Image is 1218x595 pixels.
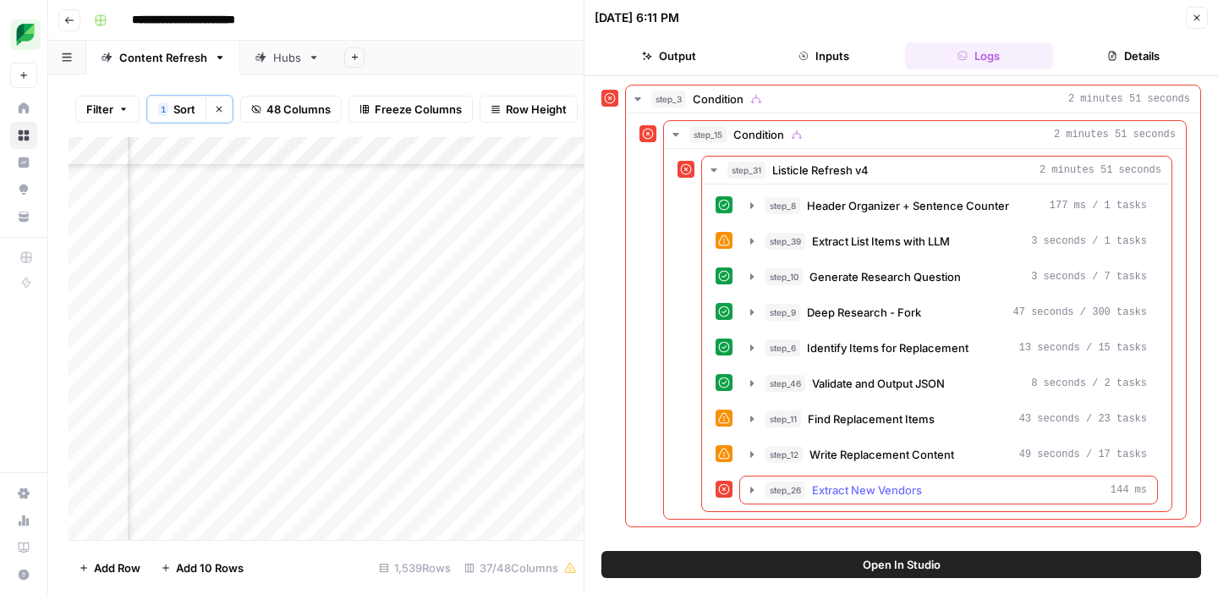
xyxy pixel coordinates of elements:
[651,91,686,107] span: step_3
[765,482,805,499] span: step_26
[1031,234,1147,249] span: 3 seconds / 1 tasks
[10,19,41,50] img: SproutSocial Logo
[151,554,254,581] button: Add 10 Rows
[173,101,195,118] span: Sort
[765,375,805,392] span: step_46
[1050,198,1147,213] span: 177 ms / 1 tasks
[702,157,1171,184] button: 2 minutes 51 seconds
[749,42,897,69] button: Inputs
[1019,447,1147,462] span: 49 seconds / 17 tasks
[765,304,800,321] span: step_9
[1013,305,1147,320] span: 47 seconds / 300 tasks
[161,102,166,116] span: 1
[740,228,1157,255] button: 3 seconds / 1 tasks
[664,149,1186,519] div: 2 minutes 51 seconds
[1060,42,1208,69] button: Details
[10,507,37,534] a: Usage
[10,122,37,149] a: Browse
[10,176,37,203] a: Opportunities
[740,370,1157,397] button: 8 seconds / 2 tasks
[765,268,803,285] span: step_10
[94,559,140,576] span: Add Row
[119,49,207,66] div: Content Refresh
[480,96,578,123] button: Row Height
[765,339,800,356] span: step_6
[626,85,1200,113] button: 2 minutes 51 seconds
[740,263,1157,290] button: 3 seconds / 7 tasks
[240,41,334,74] a: Hubs
[626,113,1200,526] div: 2 minutes 51 seconds
[69,554,151,581] button: Add Row
[807,339,968,356] span: Identify Items for Replacement
[601,551,1201,578] button: Open In Studio
[727,162,765,179] span: step_31
[10,95,37,122] a: Home
[1019,340,1147,355] span: 13 seconds / 15 tasks
[808,410,935,427] span: Find Replacement Items
[1019,411,1147,427] span: 43 seconds / 23 tasks
[1054,127,1176,142] span: 2 minutes 51 seconds
[348,96,473,123] button: Freeze Columns
[807,304,921,321] span: Deep Research - Fork
[740,477,1157,504] button: 144 ms
[693,91,743,107] span: Condition
[765,446,803,463] span: step_12
[10,534,37,561] a: Learning Hub
[812,375,945,392] span: Validate and Output JSON
[905,42,1053,69] button: Logs
[765,233,805,250] span: step_39
[809,268,961,285] span: Generate Research Question
[176,559,244,576] span: Add 10 Rows
[765,410,801,427] span: step_11
[158,102,168,116] div: 1
[740,192,1157,219] button: 177 ms / 1 tasks
[740,441,1157,468] button: 49 seconds / 17 tasks
[733,126,784,143] span: Condition
[740,334,1157,361] button: 13 seconds / 15 tasks
[10,14,37,56] button: Workspace: SproutSocial
[86,101,113,118] span: Filter
[812,233,950,250] span: Extract List Items with LLM
[266,101,331,118] span: 48 Columns
[595,42,743,69] button: Output
[807,197,1009,214] span: Header Organizer + Sentence Counter
[765,197,800,214] span: step_8
[1068,91,1190,107] span: 2 minutes 51 seconds
[147,96,206,123] button: 1Sort
[689,126,727,143] span: step_15
[506,101,567,118] span: Row Height
[740,405,1157,432] button: 43 seconds / 23 tasks
[10,149,37,176] a: Insights
[702,185,1171,511] div: 2 minutes 51 seconds
[10,203,37,230] a: Your Data
[458,554,584,581] div: 37/48 Columns
[664,121,1186,148] button: 2 minutes 51 seconds
[1031,269,1147,284] span: 3 seconds / 7 tasks
[1111,482,1147,498] span: 144 ms
[10,561,37,588] button: Help + Support
[273,49,301,66] div: Hubs
[10,480,37,507] a: Settings
[740,299,1157,326] button: 47 seconds / 300 tasks
[809,446,954,463] span: Write Replacement Content
[1040,163,1161,178] span: 2 minutes 51 seconds
[595,9,679,26] div: [DATE] 6:11 PM
[812,482,922,499] span: Extract New Vendors
[372,554,458,581] div: 1,539 Rows
[1031,376,1147,391] span: 8 seconds / 2 tasks
[772,162,869,179] span: Listicle Refresh v4
[240,96,342,123] button: 48 Columns
[375,101,462,118] span: Freeze Columns
[86,41,240,74] a: Content Refresh
[863,556,941,573] span: Open In Studio
[75,96,140,123] button: Filter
